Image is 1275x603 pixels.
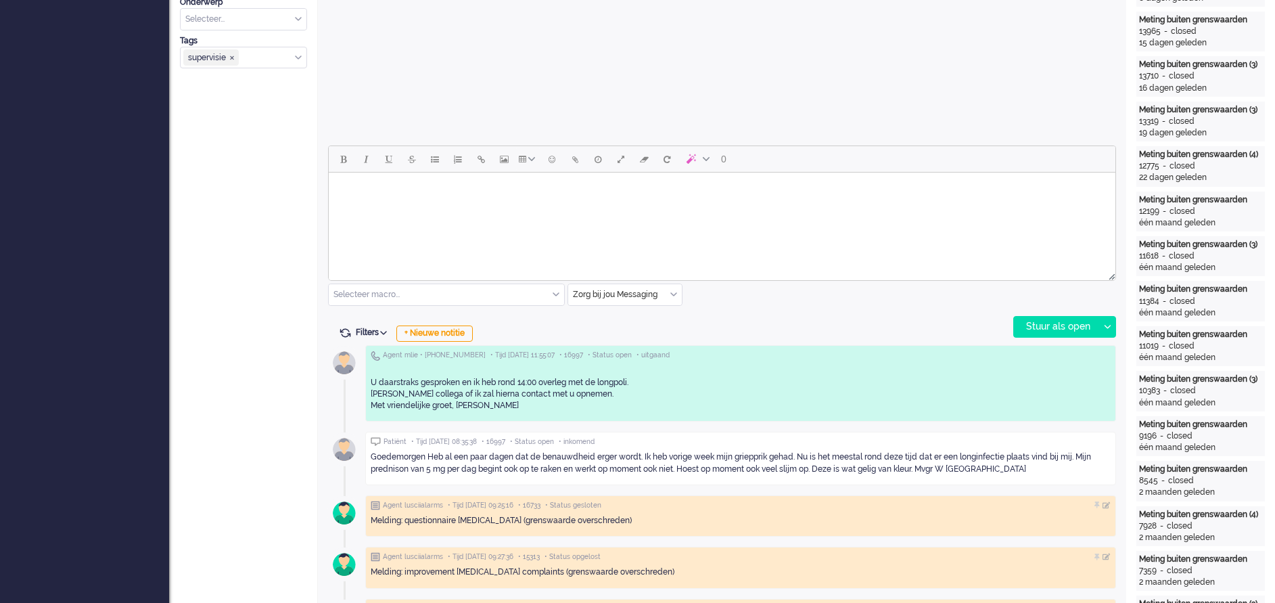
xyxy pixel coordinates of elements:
[563,148,586,171] button: Add attachment
[1159,160,1169,172] div: -
[371,351,380,361] img: ic_telephone_grey.svg
[1171,26,1197,37] div: closed
[544,552,601,562] span: • Status opgelost
[1139,70,1159,82] div: 13710
[1139,430,1157,442] div: 9196
[1139,532,1262,543] div: 2 maanden geleden
[371,501,380,510] img: ic_note_grey.svg
[1104,268,1115,280] div: Resize
[1167,565,1192,577] div: closed
[383,501,443,510] span: Agent lusciialarms
[1139,149,1262,160] div: Meting buiten grenswaarden (4)
[540,148,563,171] button: Emoticons
[632,148,655,171] button: Clear formatting
[1157,430,1167,442] div: -
[1167,430,1192,442] div: closed
[1168,475,1194,487] div: closed
[377,148,400,171] button: Underline
[371,365,1111,412] div: U daarstraks gesproken en ik heb rond 14:00 overleg met de longpoli. [PERSON_NAME] collega of ik ...
[1139,397,1262,409] div: één maand geleden
[371,515,1111,527] div: Melding: questionnaire [MEDICAL_DATA] (grenswaarde overschreden)
[1159,70,1169,82] div: -
[655,148,678,171] button: Reset content
[1139,487,1262,498] div: 2 maanden geleden
[396,326,473,342] div: + Nieuwe notitie
[1139,160,1159,172] div: 12775
[1139,385,1160,397] div: 10383
[1169,116,1195,127] div: closed
[1139,442,1262,453] div: één maand geleden
[183,49,239,66] span: supervisie ❎
[545,501,601,510] span: • Status gesloten
[1139,26,1161,37] div: 13965
[586,148,609,171] button: Delay message
[1139,239,1262,250] div: Meting buiten grenswaarden (3)
[1139,464,1262,475] div: Meting buiten grenswaarden
[1139,104,1262,116] div: Meting buiten grenswaarden (3)
[1139,577,1262,588] div: 2 maanden geleden
[1170,385,1196,397] div: closed
[518,552,540,562] span: • 15313
[1157,520,1167,532] div: -
[1139,194,1262,206] div: Meting buiten grenswaarden
[588,351,632,360] span: • Status open
[1139,352,1262,363] div: één maand geleden
[371,437,381,446] img: ic_chat_grey.svg
[1139,127,1262,139] div: 19 dagen geleden
[1139,307,1262,319] div: één maand geleden
[327,432,361,466] img: avatar
[1139,250,1159,262] div: 11618
[609,148,632,171] button: Fullscreen
[354,148,377,171] button: Italic
[383,351,486,360] span: Agent mlie • [PHONE_NUMBER]
[1161,26,1171,37] div: -
[400,148,423,171] button: Strikethrough
[492,148,515,171] button: Insert/edit image
[423,148,446,171] button: Bullet list
[636,351,670,360] span: • uitgaand
[371,552,380,562] img: ic_note_grey.svg
[1169,206,1195,217] div: closed
[1160,385,1170,397] div: -
[1169,340,1195,352] div: closed
[1139,172,1262,183] div: 22 dagen geleden
[1159,116,1169,127] div: -
[1167,520,1192,532] div: closed
[1157,565,1167,577] div: -
[515,148,540,171] button: Table
[383,552,443,562] span: Agent lusciialarms
[1158,475,1168,487] div: -
[1139,374,1262,385] div: Meting buiten grenswaarden (3)
[329,173,1115,268] iframe: Rich Text Area
[1169,250,1195,262] div: closed
[356,328,392,337] span: Filters
[482,437,505,447] span: • 16997
[559,437,595,447] span: • inkomend
[446,148,469,171] button: Numbered list
[1139,329,1262,340] div: Meting buiten grenswaarden
[1139,83,1262,94] div: 16 dagen geleden
[1159,340,1169,352] div: -
[1169,160,1195,172] div: closed
[518,501,540,510] span: • 16733
[331,148,354,171] button: Bold
[411,437,477,447] span: • Tijd [DATE] 08:35:38
[327,548,361,581] img: avatar
[180,47,307,69] div: Select Tags
[1139,116,1159,127] div: 13319
[448,552,513,562] span: • Tijd [DATE] 09:27:36
[1159,206,1169,217] div: -
[448,501,513,510] span: • Tijd [DATE] 09:25:16
[1139,206,1159,217] div: 12199
[1139,296,1159,307] div: 11384
[1139,520,1157,532] div: 7928
[1139,262,1262,273] div: één maand geleden
[469,148,492,171] button: Insert/edit link
[327,496,361,530] img: avatar
[371,566,1111,578] div: Melding: improvement [MEDICAL_DATA] complaints (grenswaarde overschreden)
[1139,554,1262,565] div: Meting buiten grenswaarden
[559,351,583,360] span: • 16997
[1139,475,1158,487] div: 8545
[371,451,1111,474] div: Goedemorgen Heb al een paar dagen dat de benauwdheid erger wordt. Ik heb vorige week mijn grieppr...
[1014,317,1098,337] div: Stuur als open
